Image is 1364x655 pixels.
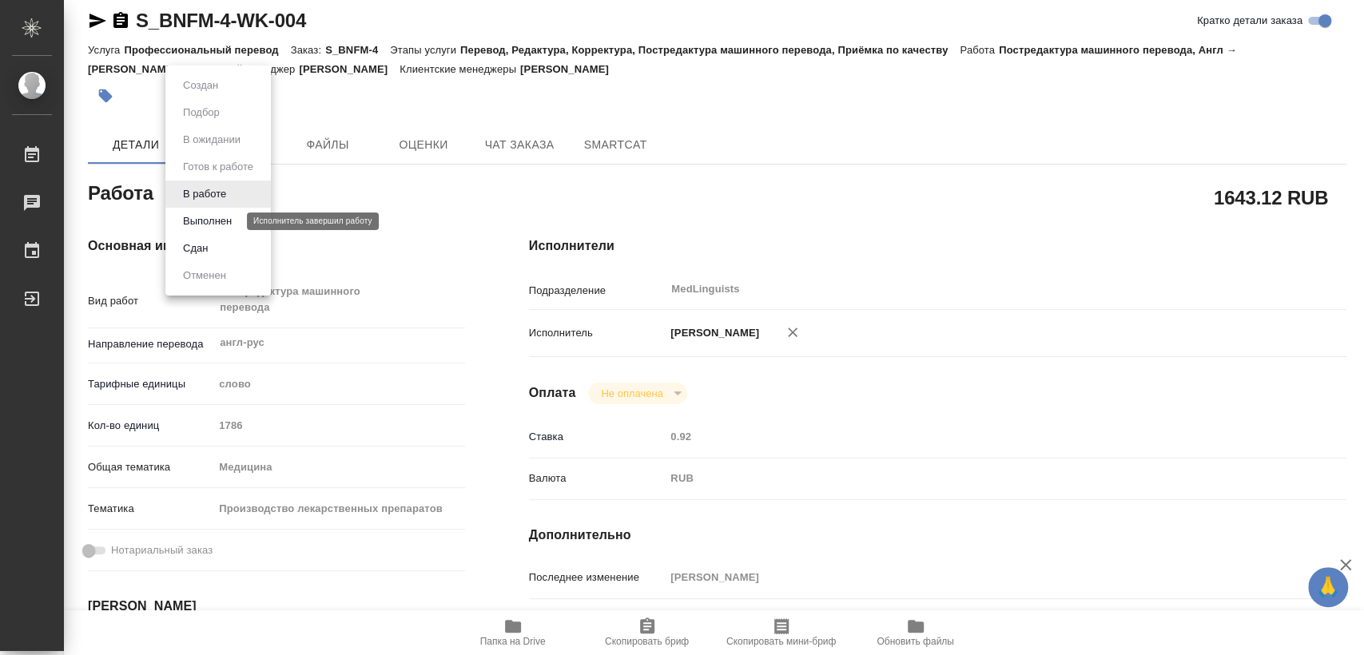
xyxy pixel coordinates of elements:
button: Готов к работе [178,158,258,176]
button: Сдан [178,240,213,257]
button: В работе [178,185,231,203]
button: Создан [178,77,223,94]
button: Отменен [178,267,231,284]
button: Выполнен [178,212,237,230]
button: Подбор [178,104,225,121]
button: В ожидании [178,131,245,149]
